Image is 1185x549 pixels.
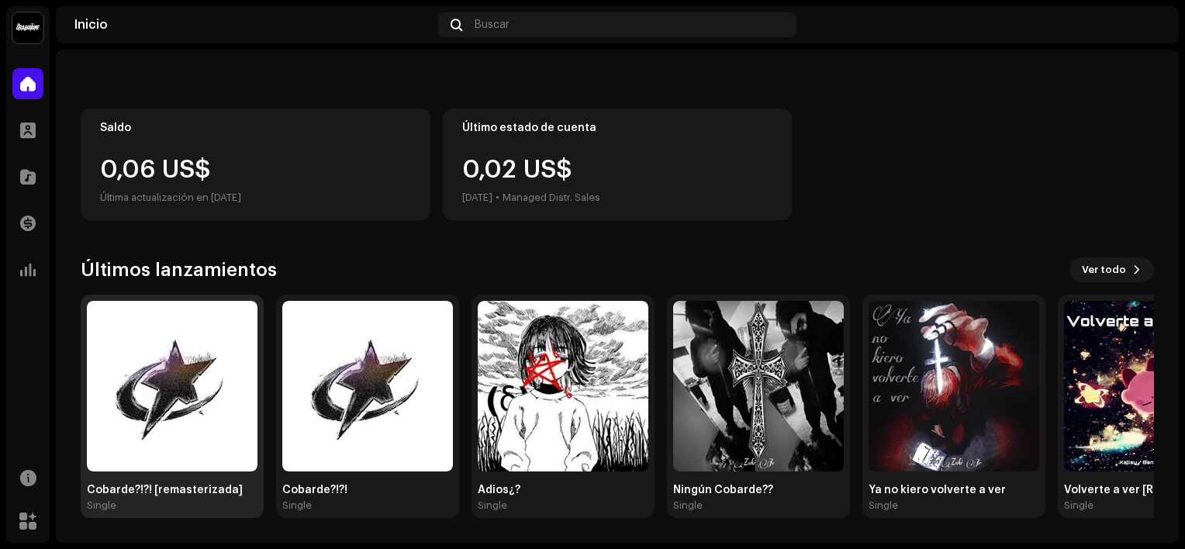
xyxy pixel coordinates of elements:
img: 8f000ec1-efb0-4a4d-a556-7716018ac62f [478,301,648,471]
div: Managed Distr. Sales [503,188,600,207]
div: Inicio [74,19,432,31]
img: 34d23032-6a32-49ef-bbb2-90a67888300c [282,301,453,471]
img: 2cd56845-7331-44c9-bb9a-f41322a223e7 [673,301,844,471]
img: 0f3a9fd6-d55f-4f80-8948-603e4c500f5a [869,301,1039,471]
div: Ya no kiero volverte a ver [869,484,1039,496]
div: Single [87,499,116,512]
span: Ver todo [1082,254,1126,285]
div: Ningún Cobarde?? [673,484,844,496]
div: • [496,188,499,207]
button: Ver todo [1069,257,1154,282]
div: [DATE] [462,188,492,207]
div: Single [869,499,898,512]
img: b23fb0f4-30d3-4aeb-a3c0-f89b9192af09 [1135,12,1160,37]
div: Single [1064,499,1093,512]
span: Buscar [475,19,510,31]
h3: Últimos lanzamientos [81,257,277,282]
div: Saldo [100,122,411,134]
div: Single [673,499,703,512]
div: Single [478,499,507,512]
div: Último estado de cuenta [462,122,773,134]
img: 10370c6a-d0e2-4592-b8a2-38f444b0ca44 [12,12,43,43]
div: Single [282,499,312,512]
div: Cobarde?!?! [282,484,453,496]
div: Cobarde?!?! [remasterizada] [87,484,257,496]
re-o-card-value: Último estado de cuenta [443,109,793,220]
div: Última actualización en [DATE] [100,188,411,207]
re-o-card-value: Saldo [81,109,430,220]
div: Adios¿? [478,484,648,496]
img: eb780983-8720-4c50-a4ac-fa3d38cfafc5 [87,301,257,471]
